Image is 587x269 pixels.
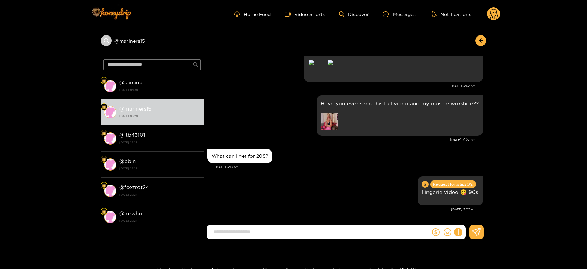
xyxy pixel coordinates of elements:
p: Have you ever seen this full video and my muscle worship??? [321,100,479,107]
strong: @ foxtrot24 [119,184,149,190]
span: smile [444,228,451,236]
p: Lingerie video 😋 90s [422,188,479,196]
div: Aug. 27, 10:27 pm [317,95,483,136]
div: Aug. 26, 3:47 pm [304,42,483,82]
strong: [DATE] 22:27 [119,139,200,145]
strong: [DATE] 22:27 [119,218,200,224]
img: Fan Level [102,105,106,109]
button: arrow-left [475,35,486,46]
span: video-camera [285,11,294,17]
img: Fan Level [102,79,106,83]
span: user [103,38,109,44]
strong: [DATE] 22:27 [119,165,200,172]
span: home [234,11,244,17]
strong: [DATE] 09:30 [119,87,200,93]
div: Aug. 28, 3:20 am [418,176,483,205]
strong: [DATE] 22:27 [119,192,200,198]
strong: @ mariners15 [119,106,151,112]
img: Fan Level [102,157,106,162]
strong: @ mrwho [119,210,142,216]
div: [DATE] 3:20 am [207,207,476,212]
img: conversation [104,185,116,197]
a: Video Shorts [285,11,325,17]
div: [DATE] 3:47 pm [207,84,476,89]
strong: @ jtb43101 [119,132,145,138]
strong: [DATE] 03:20 [119,113,200,119]
button: Notifications [430,11,473,18]
img: Fan Level [102,210,106,214]
div: What can I get for 20$? [212,153,268,159]
img: conversation [104,80,116,92]
img: Fan Level [102,131,106,135]
a: Discover [339,11,369,17]
img: conversation [104,132,116,145]
div: @mariners15 [101,35,204,46]
span: dollar-circle [422,181,429,188]
div: [DATE] 10:27 pm [207,137,476,142]
span: dollar [432,228,440,236]
a: Home Feed [234,11,271,17]
div: Messages [383,10,416,18]
button: dollar [431,227,441,237]
div: Aug. 28, 3:10 am [207,149,272,163]
span: arrow-left [478,38,484,44]
img: preview [321,113,338,130]
span: search [193,62,198,68]
strong: @ samiuk [119,80,142,85]
span: Request for a tip 20 $. [430,180,476,188]
img: conversation [104,211,116,223]
div: [DATE] 3:10 am [215,165,483,169]
button: search [190,59,201,70]
img: conversation [104,106,116,118]
img: Fan Level [102,184,106,188]
strong: @ bbin [119,158,136,164]
img: conversation [104,158,116,171]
